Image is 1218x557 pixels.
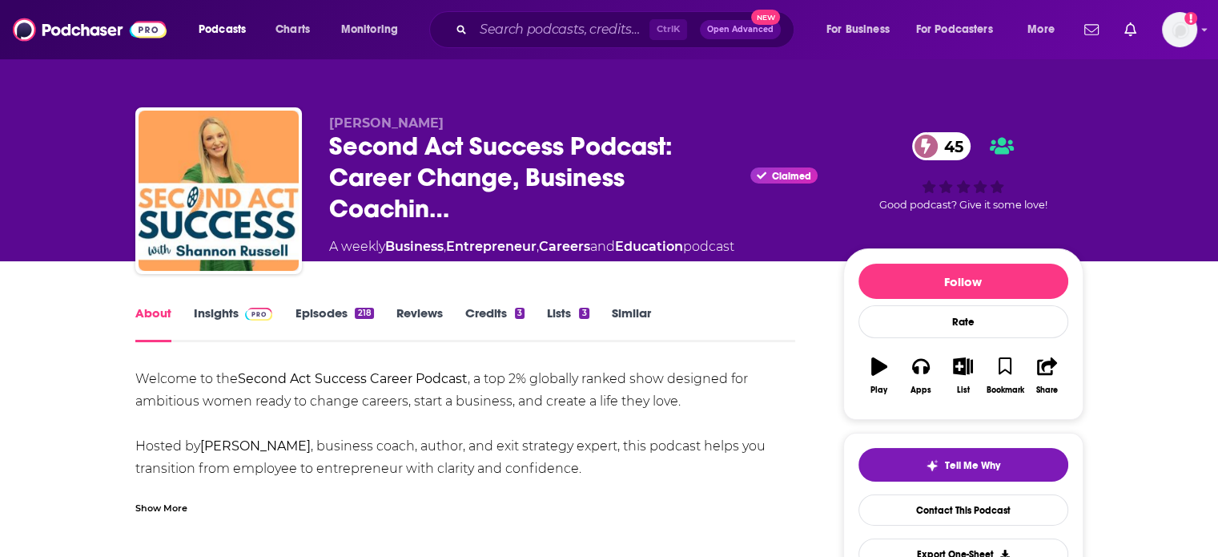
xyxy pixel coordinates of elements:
[200,438,311,454] b: [PERSON_NAME]
[858,448,1068,482] button: tell me why sparkleTell Me Why
[942,347,983,405] button: List
[295,305,373,342] a: Episodes218
[245,308,273,321] img: Podchaser Pro
[900,347,942,405] button: Apps
[1036,385,1058,395] div: Share
[751,10,780,25] span: New
[916,18,993,41] span: For Podcasters
[772,172,811,180] span: Claimed
[1027,18,1055,41] span: More
[385,239,444,254] a: Business
[355,308,373,319] div: 218
[1162,12,1197,47] button: Show profile menu
[926,459,939,472] img: tell me why sparkle
[910,385,931,395] div: Apps
[1016,17,1075,42] button: open menu
[590,239,615,254] span: and
[1118,16,1143,43] a: Show notifications dropdown
[1184,12,1197,25] svg: Add a profile image
[473,17,649,42] input: Search podcasts, credits, & more...
[815,17,910,42] button: open menu
[446,239,537,254] a: Entrepreneur
[612,305,651,342] a: Similar
[906,17,1016,42] button: open menu
[700,20,781,39] button: Open AdvancedNew
[984,347,1026,405] button: Bookmark
[912,132,971,160] a: 45
[265,17,320,42] a: Charts
[1078,16,1105,43] a: Show notifications dropdown
[945,459,1000,472] span: Tell Me Why
[579,308,589,319] div: 3
[870,385,887,395] div: Play
[199,18,246,41] span: Podcasts
[1162,12,1197,47] span: Logged in as Bcprpro33
[826,18,890,41] span: For Business
[275,18,310,41] span: Charts
[858,305,1068,338] div: Rate
[329,237,734,256] div: A weekly podcast
[858,347,900,405] button: Play
[341,18,398,41] span: Monitoring
[396,305,443,342] a: Reviews
[444,239,446,254] span: ,
[615,239,683,254] a: Education
[329,115,444,131] span: [PERSON_NAME]
[537,239,539,254] span: ,
[957,385,970,395] div: List
[649,19,687,40] span: Ctrl K
[1162,12,1197,47] img: User Profile
[547,305,589,342] a: Lists3
[135,305,171,342] a: About
[1026,347,1067,405] button: Share
[515,308,525,319] div: 3
[858,494,1068,526] a: Contact This Podcast
[13,14,167,45] img: Podchaser - Follow, Share and Rate Podcasts
[879,199,1047,211] span: Good podcast? Give it some love!
[139,111,299,271] img: Second Act Success Podcast: Career Change, Business Coaching & Entrepreneurship for Women Over 40
[858,264,1068,299] button: Follow
[238,371,468,386] b: Second Act Success Career Podcast
[539,239,590,254] a: Careers
[928,132,971,160] span: 45
[194,305,273,342] a: InsightsPodchaser Pro
[707,26,774,34] span: Open Advanced
[986,385,1023,395] div: Bookmark
[444,11,810,48] div: Search podcasts, credits, & more...
[843,115,1083,228] div: 45Good podcast? Give it some love!
[330,17,419,42] button: open menu
[187,17,267,42] button: open menu
[465,305,525,342] a: Credits3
